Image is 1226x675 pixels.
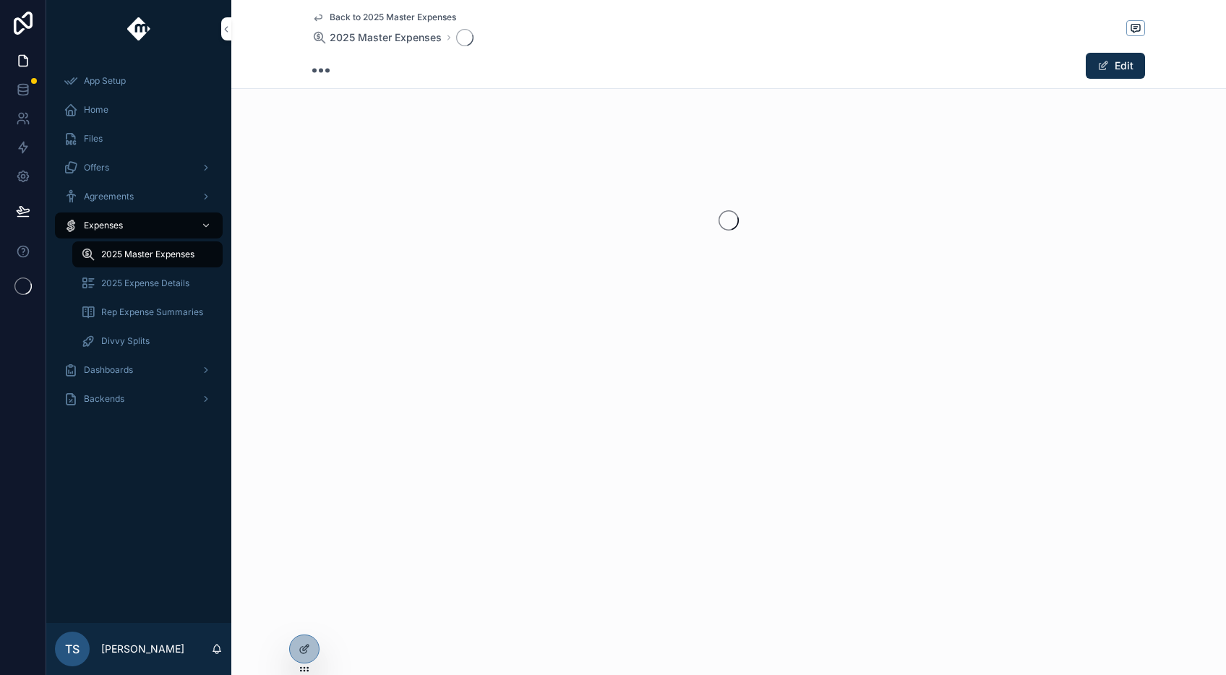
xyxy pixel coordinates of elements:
[55,126,223,152] a: Files
[330,12,456,23] span: Back to 2025 Master Expenses
[55,212,223,238] a: Expenses
[55,386,223,412] a: Backends
[55,155,223,181] a: Offers
[101,249,194,260] span: 2025 Master Expenses
[84,364,133,376] span: Dashboards
[55,97,223,123] a: Home
[330,30,442,45] span: 2025 Master Expenses
[46,58,231,431] div: scrollable content
[72,299,223,325] a: Rep Expense Summaries
[84,104,108,116] span: Home
[101,335,150,347] span: Divvy Splits
[84,75,126,87] span: App Setup
[101,306,203,318] span: Rep Expense Summaries
[55,357,223,383] a: Dashboards
[72,270,223,296] a: 2025 Expense Details
[127,17,151,40] img: App logo
[55,68,223,94] a: App Setup
[84,393,124,405] span: Backends
[65,640,80,658] span: TS
[312,12,456,23] a: Back to 2025 Master Expenses
[72,328,223,354] a: Divvy Splits
[72,241,223,267] a: 2025 Master Expenses
[101,642,184,656] p: [PERSON_NAME]
[84,162,109,173] span: Offers
[84,220,123,231] span: Expenses
[84,133,103,145] span: Files
[1086,53,1145,79] button: Edit
[84,191,134,202] span: Agreements
[55,184,223,210] a: Agreements
[312,30,442,45] a: 2025 Master Expenses
[101,278,189,289] span: 2025 Expense Details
